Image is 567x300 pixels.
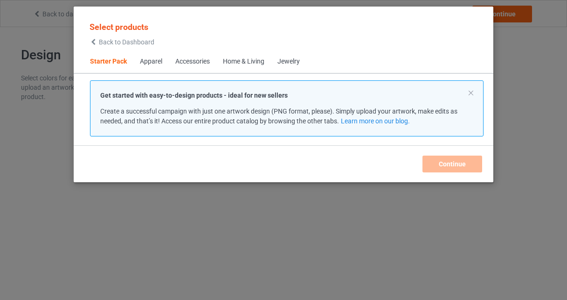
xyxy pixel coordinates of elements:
[100,92,288,99] strong: Get started with easy-to-design products - ideal for new sellers
[140,57,162,66] div: Apparel
[175,57,210,66] div: Accessories
[341,117,410,125] a: Learn more on our blog.
[90,22,148,32] span: Select products
[277,57,300,66] div: Jewelry
[83,50,133,73] span: Starter Pack
[223,57,264,66] div: Home & Living
[100,107,457,125] span: Create a successful campaign with just one artwork design (PNG format, please). Simply upload you...
[99,38,154,46] span: Back to Dashboard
